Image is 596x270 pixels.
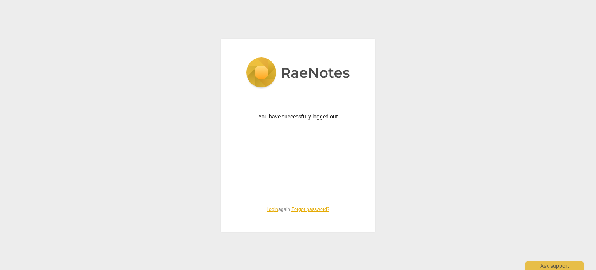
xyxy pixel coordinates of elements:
[291,207,329,212] a: Forgot password?
[240,206,356,213] span: again |
[267,207,278,212] a: Login
[525,261,584,270] div: Ask support
[246,57,350,89] img: 5ac2273c67554f335776073100b6d88f.svg
[240,113,356,121] p: You have successfully logged out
